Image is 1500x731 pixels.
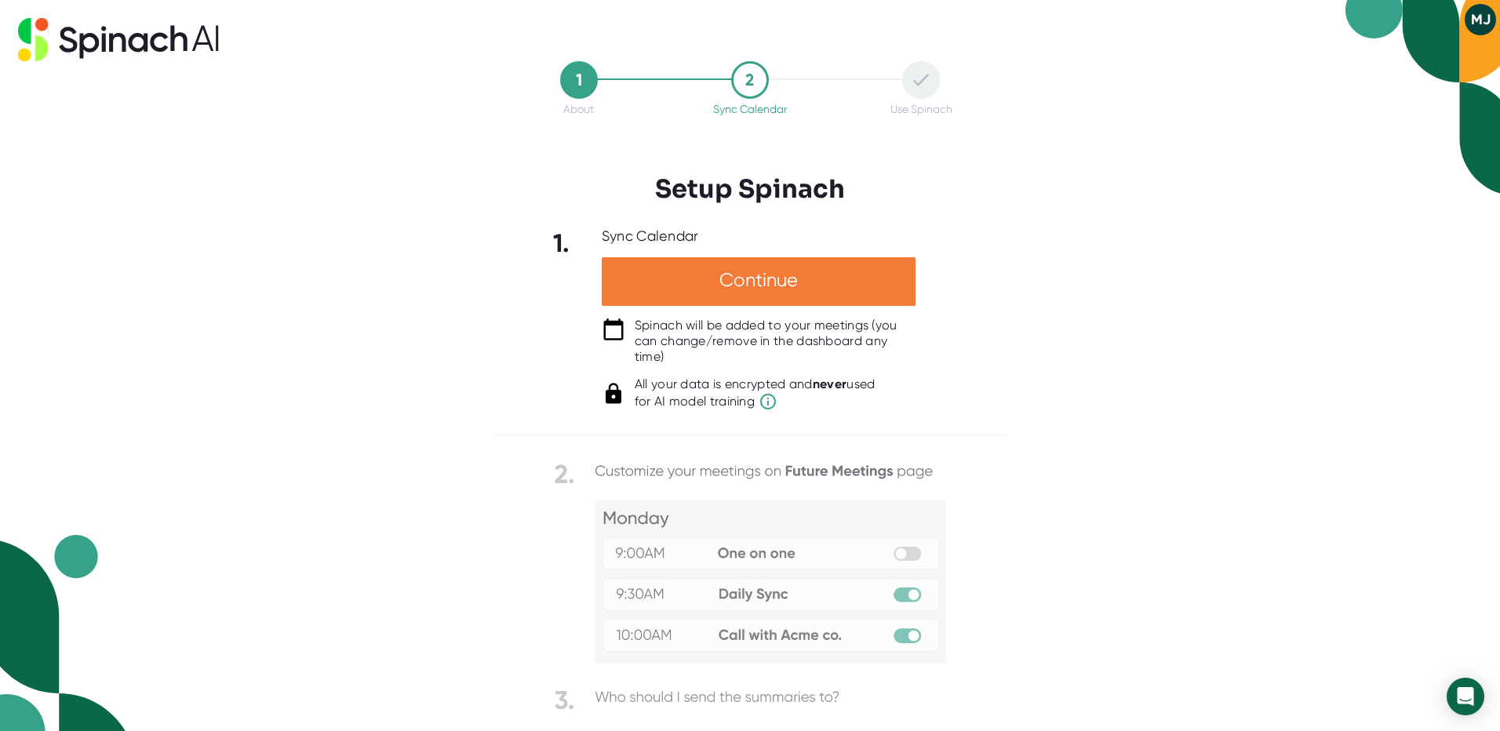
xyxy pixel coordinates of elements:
span: for AI model training [635,392,876,411]
div: Spinach will be added to your meetings (you can change/remove in the dashboard any time) [635,318,916,365]
div: Sync Calendar [713,103,787,115]
b: 1. [553,228,570,258]
div: All your data is encrypted and used [635,376,876,411]
div: 1 [560,61,598,99]
div: Sync Calendar [602,227,699,245]
div: 2 [731,61,769,99]
div: Open Intercom Messenger [1447,678,1484,715]
button: MJ [1465,4,1496,35]
div: About [563,103,594,115]
b: never [813,376,847,391]
div: Use Spinach [890,103,952,115]
div: Continue [602,257,916,306]
h3: Setup Spinach [655,174,845,204]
